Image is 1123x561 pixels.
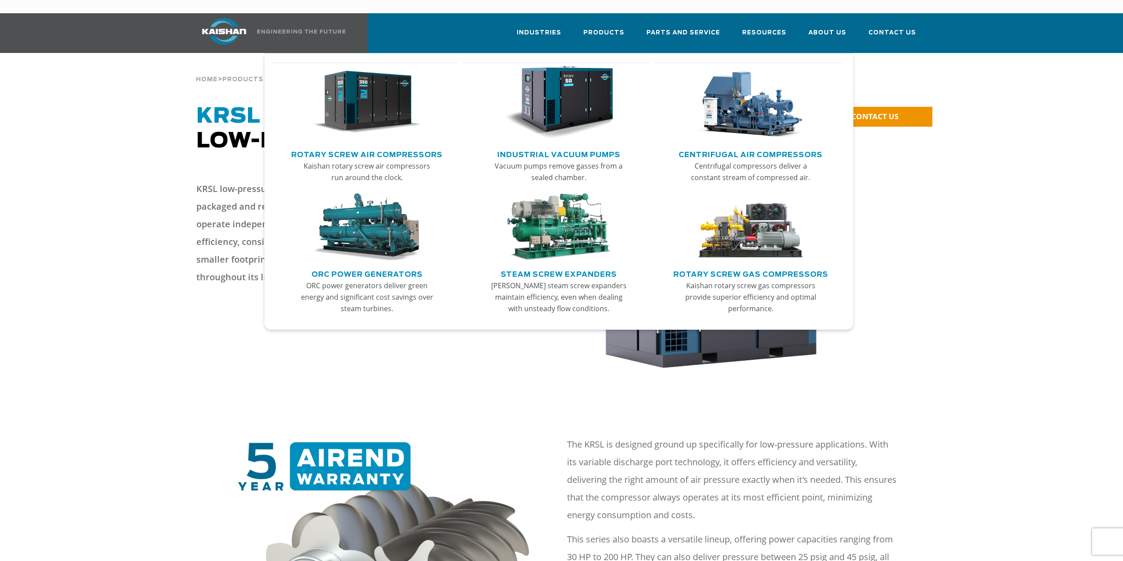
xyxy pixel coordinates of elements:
span: Products [583,28,624,38]
a: Parts and Service [646,21,720,51]
span: KRSL [196,106,260,127]
span: Industries [517,28,561,38]
span: Parts and Service [646,28,720,38]
img: thumb-Steam-Screw-Expanders [504,193,613,261]
span: CONTACT US [851,111,898,121]
p: The KRSL is designed ground up specifically for low-pressure applications. With its variable disc... [567,436,897,524]
a: About Us [808,21,846,51]
span: Low-Pressure Series [196,106,488,152]
a: Products [583,21,624,51]
img: thumb-Centrifugal-Air-Compressors [696,66,805,139]
p: Kaishan rotary screw gas compressors provide superior efficiency and optimal performance. [682,280,819,314]
p: Centrifugal compressors deliver a constant stream of compressed air. [682,160,819,183]
p: Vacuum pumps remove gasses from a sealed chamber. [490,160,627,183]
a: Resources [742,21,786,51]
a: Kaishan USA [191,13,347,53]
img: Engineering the future [257,30,346,34]
span: PRODUCTS [222,77,263,83]
img: thumb-Industrial-Vacuum-Pumps [504,66,613,139]
img: kaishan logo [191,18,257,45]
a: CONTACT US [823,107,932,127]
span: HOME [196,77,218,83]
a: HOME [196,75,218,83]
a: Industrial Vacuum Pumps [497,147,620,160]
p: [PERSON_NAME] steam screw expanders maintain efficiency, even when dealing with unsteady flow con... [490,280,627,314]
a: Rotary Screw Gas Compressors [673,267,828,280]
a: PRODUCTS [222,75,263,83]
img: thumb-Rotary-Screw-Gas-Compressors [696,193,805,261]
a: Industries [517,21,561,51]
div: > > [196,53,373,87]
span: Contact Us [868,28,916,38]
img: thumb-ORC-Power-Generators [312,193,421,261]
a: Centrifugal Air Compressors [679,147,823,160]
p: KRSL low-pressure rotary screw air compressors are fully packaged and ready to be plugged into an... [196,180,452,286]
p: ORC power generators deliver green energy and significant cost savings over steam turbines. [298,280,436,314]
p: Kaishan rotary screw air compressors run around the clock. [298,160,436,183]
a: Contact Us [868,21,916,51]
span: Resources [742,28,786,38]
a: Steam Screw Expanders [501,267,617,280]
a: Rotary Screw Air Compressors [291,147,443,160]
img: thumb-Rotary-Screw-Air-Compressors [312,66,421,139]
a: ORC Power Generators [312,267,423,280]
span: About Us [808,28,846,38]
